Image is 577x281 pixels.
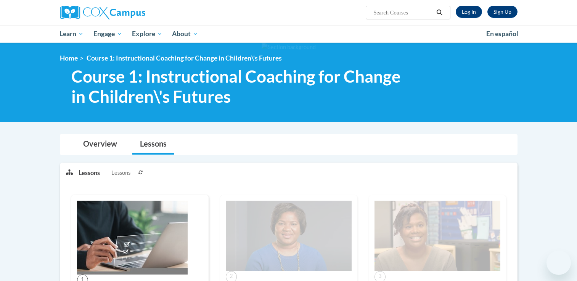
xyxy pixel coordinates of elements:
a: About [167,25,203,43]
img: Cox Campus [60,6,145,19]
a: Explore [127,25,167,43]
span: Explore [132,29,162,38]
a: Learn [55,25,89,43]
a: Engage [88,25,127,43]
iframe: Button to launch messaging window [546,251,571,275]
span: Engage [93,29,122,38]
span: Course 1: Instructional Coaching for Change in Children\'s Futures [71,66,412,107]
img: Course Image [226,201,352,271]
img: Course Image [374,201,500,271]
a: Log In [456,6,482,18]
input: Search Courses [373,8,434,17]
span: About [172,29,198,38]
a: Register [487,6,518,18]
p: Lessons [79,169,100,177]
a: Cox Campus [60,6,205,19]
a: Overview [76,134,125,155]
div: Main menu [48,25,529,43]
img: Section background [262,43,316,51]
span: Lessons [111,169,130,177]
span: Learn [59,29,84,38]
button: Search [434,8,445,17]
span: Course 1: Instructional Coaching for Change in Children\'s Futures [87,54,282,62]
a: Home [60,54,78,62]
span: En español [486,30,518,38]
img: Course Image [77,201,188,275]
a: Lessons [132,134,174,155]
a: En español [481,26,523,42]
